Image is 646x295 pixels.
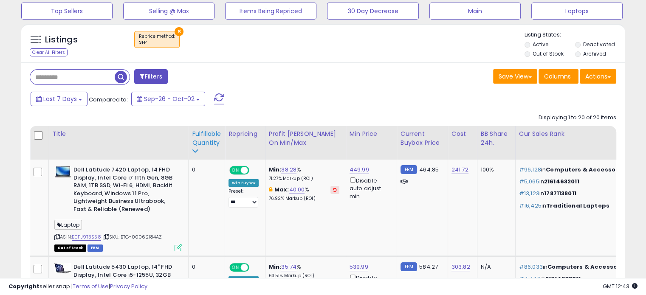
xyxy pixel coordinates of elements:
span: #96,128 [519,166,541,174]
div: 0 [192,263,218,271]
img: 413wfz3BF2L._SL40_.jpg [54,263,71,273]
div: Disable auto adjust min [350,176,390,200]
b: Min: [269,166,282,174]
b: Min: [269,263,282,271]
div: BB Share 24h. [481,129,512,147]
a: Privacy Policy [110,282,147,290]
span: ON [230,264,241,271]
span: OFF [248,264,262,271]
a: 35.74 [281,263,296,271]
div: N/A [481,263,509,271]
div: seller snap | | [8,283,147,291]
span: Compared to: [89,96,128,104]
button: Filters [134,69,167,84]
label: Deactivated [583,41,615,48]
p: Listing States: [525,31,625,39]
span: Last 7 Days [43,95,77,103]
p: 71.27% Markup (ROI) [269,176,339,182]
a: 38.28 [281,166,296,174]
button: Save View [493,69,537,84]
span: 584.27 [419,263,438,271]
button: × [175,27,183,36]
div: % [269,263,339,279]
div: ASIN: [54,166,182,250]
span: 2025-10-10 12:43 GMT [603,282,638,290]
a: 40.00 [289,185,305,194]
b: Max: [274,185,289,194]
span: OFF [248,167,262,174]
button: Sep-26 - Oct-02 [131,92,205,106]
a: 449.99 [350,166,369,174]
span: | SKU: BTG-00062184AZ [102,233,162,240]
label: Out of Stock [533,50,564,57]
th: The percentage added to the cost of goods (COGS) that forms the calculator for Min & Max prices. [265,126,346,160]
span: Sep-26 - Oct-02 [144,95,195,103]
div: Cost [451,129,474,138]
span: Columns [544,72,571,81]
span: #13,123 [519,189,539,197]
button: Items Being Repriced [225,3,316,20]
span: FBM [87,244,103,252]
p: 76.92% Markup (ROI) [269,196,339,202]
div: % [269,186,339,202]
div: Profit [PERSON_NAME] on Min/Max [269,129,342,147]
button: Last 7 Days [31,92,87,106]
div: % [269,166,339,182]
small: FBM [401,262,417,271]
strong: Copyright [8,282,39,290]
span: All listings that are currently out of stock and unavailable for purchase on Amazon [54,244,86,252]
span: #86,033 [519,263,543,271]
b: Dell Latitude 7420 Laptop, 14 FHD Display, Intel Core i7 11th Gen, 8GB RAM, 1TB SSD, Wi-Fi 6, HDM... [73,166,177,215]
a: 241.72 [451,166,468,174]
span: Reprice method : [139,33,175,46]
button: Top Sellers [21,3,113,20]
div: Title [52,129,185,138]
span: #5,065 [519,177,539,185]
small: FBM [401,165,417,174]
span: 21614632011 [544,177,579,185]
div: 0 [192,166,218,174]
button: Actions [580,69,616,84]
a: B0FJ9T3S58 [72,233,101,241]
span: 17871138011 [544,189,576,197]
button: 30 Day Decrease [327,3,418,20]
a: Terms of Use [73,282,109,290]
div: 100% [481,166,509,174]
span: 464.85 [419,166,439,174]
button: Laptops [531,3,623,20]
div: SFP [139,39,175,45]
div: Win BuyBox [228,179,259,187]
div: Preset: [228,188,259,208]
button: Columns [539,69,578,84]
span: Computers & Accessories [547,263,629,271]
span: Laptop [54,220,82,230]
label: Active [533,41,548,48]
div: Repricing [228,129,262,138]
span: #16,425 [519,202,542,210]
span: Traditional Laptops [546,202,609,210]
div: Min Price [350,129,393,138]
button: Selling @ Max [123,3,214,20]
a: 303.82 [451,263,470,271]
img: 41VqFZqHhhL._SL40_.jpg [54,166,71,178]
label: Archived [583,50,606,57]
span: ON [230,167,241,174]
div: Displaying 1 to 20 of 20 items [539,114,616,122]
span: Computers & Accessories [546,166,627,174]
button: Main [429,3,521,20]
div: Clear All Filters [30,48,68,56]
h5: Listings [45,34,78,46]
div: Fulfillable Quantity [192,129,221,147]
a: 539.99 [350,263,368,271]
div: Current Buybox Price [401,129,444,147]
